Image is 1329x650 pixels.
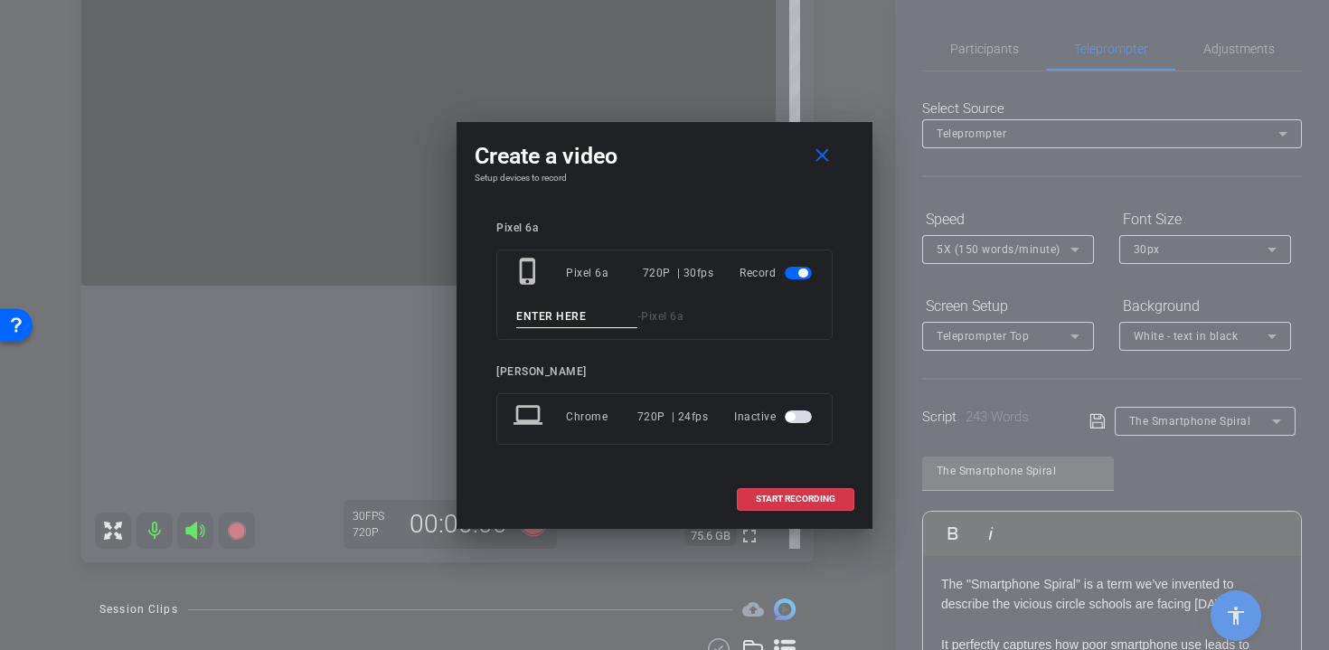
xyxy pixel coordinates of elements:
[637,400,709,433] div: 720P | 24fps
[496,365,833,379] div: [PERSON_NAME]
[514,257,546,289] mat-icon: phone_iphone
[566,400,637,433] div: Chrome
[737,488,854,511] button: START RECORDING
[811,145,834,167] mat-icon: close
[516,306,637,328] input: ENTER HERE
[756,495,835,504] span: START RECORDING
[475,173,854,184] h4: Setup devices to record
[641,310,683,323] span: Pixel 6a
[643,257,714,289] div: 720P | 30fps
[475,140,854,173] div: Create a video
[496,221,833,235] div: Pixel 6a
[566,257,643,289] div: Pixel 6a
[514,400,546,433] mat-icon: laptop
[637,310,642,323] span: -
[734,400,815,433] div: Inactive
[740,257,815,289] div: Record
